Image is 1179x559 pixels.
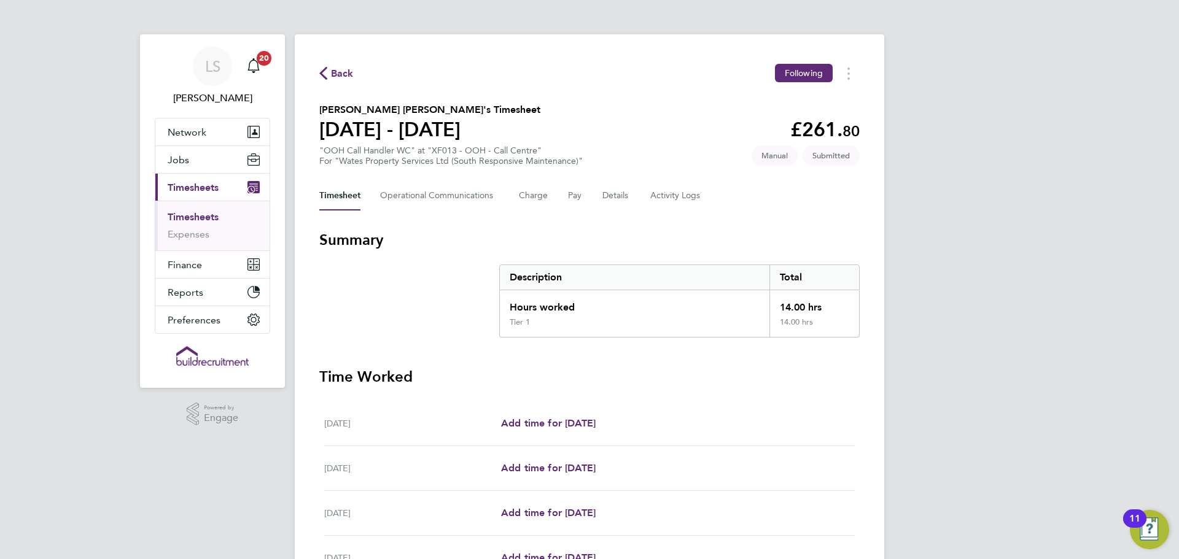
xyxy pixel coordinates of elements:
div: Summary [499,264,860,337]
span: Following [785,67,823,79]
div: Total [769,265,859,290]
a: Add time for [DATE] [501,416,596,431]
span: Timesheets [168,182,219,193]
a: Timesheets [168,211,219,223]
button: Finance [155,251,270,278]
button: Timesheets Menu [838,64,860,83]
img: buildrec-logo-retina.png [176,346,249,366]
div: [DATE] [324,506,501,520]
div: Hours worked [500,290,769,317]
button: Timesheet [319,181,360,210]
span: This timesheet was manually created. [752,145,798,166]
div: "OOH Call Handler WC" at "XF013 - OOH - Call Centre" [319,145,583,166]
span: Add time for [DATE] [501,417,596,429]
button: Operational Communications [380,181,499,210]
span: 20 [257,51,271,66]
span: This timesheet is Submitted. [803,145,860,166]
div: 14.00 hrs [769,317,859,337]
a: 20 [241,47,266,86]
span: Finance [168,259,202,271]
div: Tier 1 [510,317,530,327]
div: 11 [1129,519,1140,534]
div: For "Wates Property Services Ltd (South Responsive Maintenance)" [319,156,583,166]
button: Timesheets [155,174,270,201]
a: LS[PERSON_NAME] [155,47,270,106]
div: Description [500,265,769,290]
h3: Time Worked [319,367,860,387]
span: Network [168,126,206,138]
span: 80 [842,122,860,140]
span: Leah Seber [155,91,270,106]
button: Preferences [155,306,270,333]
div: 14.00 hrs [769,290,859,317]
nav: Main navigation [140,34,285,388]
button: Details [602,181,631,210]
button: Network [155,118,270,145]
button: Jobs [155,146,270,173]
span: Add time for [DATE] [501,462,596,474]
span: Preferences [168,314,220,326]
app-decimal: £261. [790,118,860,141]
a: Add time for [DATE] [501,506,596,520]
a: Expenses [168,228,209,240]
button: Following [775,64,833,82]
span: Reports [168,287,203,298]
button: Activity Logs [650,181,702,210]
span: Add time for [DATE] [501,507,596,519]
h1: [DATE] - [DATE] [319,117,540,142]
button: Open Resource Center, 11 new notifications [1130,510,1169,549]
a: Add time for [DATE] [501,461,596,476]
div: Timesheets [155,201,270,250]
div: [DATE] [324,416,501,431]
h2: [PERSON_NAME] [PERSON_NAME]'s Timesheet [319,102,540,117]
div: [DATE] [324,461,501,476]
button: Charge [519,181,548,210]
span: Back [331,66,354,81]
h3: Summary [319,230,860,250]
button: Pay [568,181,583,210]
button: Back [319,66,354,81]
span: LS [205,58,220,74]
span: Engage [204,413,238,423]
a: Go to home page [155,346,270,366]
span: Powered by [204,403,238,413]
a: Powered byEngage [187,403,239,426]
span: Jobs [168,154,189,166]
button: Reports [155,279,270,306]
